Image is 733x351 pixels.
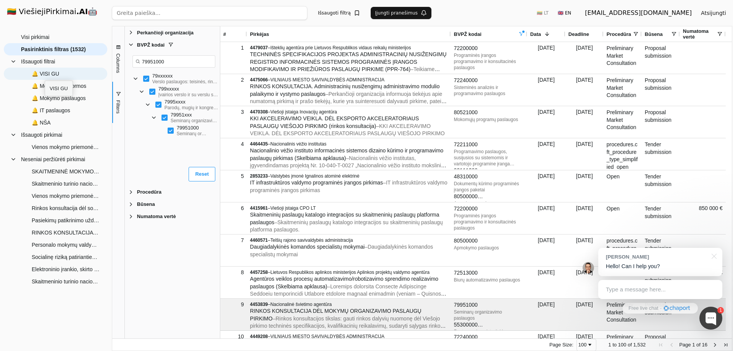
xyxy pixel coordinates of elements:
[250,31,269,37] span: Pirkėjas
[565,267,604,298] div: [DATE]
[250,301,448,307] div: –
[223,267,244,278] div: 8
[454,31,481,37] span: BVPŽ kodai
[32,166,100,177] span: SKAITMENINĖ MOKYMO(-SI) PLATFORMA (Mažos vertės skelbiama apklausa)
[250,109,268,115] span: 4470308
[642,170,680,202] div: Tender submission
[223,42,244,53] div: 1
[250,180,383,186] span: IT infrastruktūros valdymo programinės įrangos pirkimas
[223,235,244,246] div: 7
[250,238,268,243] span: 4460571
[270,141,326,147] span: Nacionalinis vėžio institutas
[171,118,218,124] div: Seminarų organizavimo paslaugos
[527,299,565,330] div: [DATE]
[565,299,604,330] div: [DATE]
[454,269,524,277] div: 72513000
[607,31,631,37] span: Procedūra
[642,202,680,234] div: Tender submission
[606,262,715,270] p: Hello! Can I help you?
[21,129,62,141] span: Išsaugoti pirkimai
[565,138,604,170] div: [DATE]
[32,117,51,128] span: 🔔 NŠA
[527,202,565,234] div: [DATE]
[313,7,365,19] button: Išsaugoti filtrą
[250,45,448,51] div: –
[568,31,589,37] span: Deadline
[618,342,626,348] span: 100
[152,79,218,85] div: Verslo paslaugos: teisinės, rinkodaros, konsultavimo, įdarbinimo, spausdinimo ir apsaugos
[250,115,419,129] span: KKI AKCELERAVIMO VEIKLA. DĖL EKSPORTO AKCELERATORIAUS PASLAUGŲ VIEŠOJO PIRKIMO (rinkos konsultacija)
[165,99,228,105] div: 7995xxxx
[583,262,594,273] img: Jonas
[137,189,161,195] span: Procedūra
[223,107,244,118] div: 3
[454,309,524,321] div: Seminarų organizavimo paslaugos
[250,270,268,275] span: 4457258
[553,7,576,19] button: 🇬🇧 EN
[565,42,604,74] div: [DATE]
[604,202,642,234] div: Open
[250,141,268,147] span: 4464435
[21,31,49,43] span: Visi pirkimai
[717,307,724,314] div: 1
[696,342,701,348] span: of
[250,77,268,82] span: 4475066
[128,72,220,137] div: Filter List
[177,125,217,131] div: 79951000
[604,235,642,266] div: procedures.cft_procedure_type_simplified_open
[250,77,448,83] div: –
[527,74,565,106] div: [DATE]
[32,68,59,79] span: 🔔 VISI GU
[32,215,100,226] span: Pasiekimų patikrinimo užduočių skaitmeninimo, koregavimo ir parengimo elektroniniam testavimui pa...
[250,212,439,225] span: Skaitmeninių paslaugų katalogo integracijos su skaitmeninių paslaugų platforma paslaugos
[628,305,658,312] span: Free live chat
[165,105,218,111] div: Parodų, mugių ir kongresų organizavimo paslaugos
[585,8,692,18] div: [EMAIL_ADDRESS][DOMAIN_NAME]
[76,7,88,16] strong: .AI
[454,213,524,231] div: Programinės įrangos programavimo ir konsultacinės paslaugos
[223,171,244,182] div: 5
[527,42,565,74] div: [DATE]
[125,26,220,223] div: Filter List 5 Filters
[565,235,604,266] div: [DATE]
[578,342,587,348] div: 100
[137,30,194,36] span: Perkančioji organizacija
[270,238,353,243] span: Telšių rajono savivaldybės administracija
[454,237,524,245] div: 80500000
[565,202,604,234] div: [DATE]
[137,42,165,48] span: BVPŽ kodai
[21,44,86,55] span: Pasirinktinis filtras (1532)
[604,42,642,74] div: Preliminary Market Consultation
[527,267,565,298] div: [DATE]
[32,251,100,263] span: Socialinę riziką patiriantiems suaugusiems asmenims pagalbos paslaugų teikimo dienos centre pirkimas
[565,170,604,202] div: [DATE]
[454,77,524,84] div: 72240000
[32,105,70,116] span: 🔔 IT paslaugos
[549,342,573,348] div: Page Size:
[250,91,447,127] span: – Perkančioji organizacija informuoja tiekėjus apie numatomą pirkimą ir prašo tiekėjų, kurie yra ...
[112,6,307,20] input: Greita paieška...
[660,305,662,312] div: ·
[32,264,100,275] span: Elektroninio įrankio, skirto lietuvių (ne gimtosios) kalbos mokėjimui ir įgytoms kompetencijoms v...
[454,167,524,175] div: 92111200
[723,342,729,348] div: Last Page
[612,342,617,348] span: to
[137,201,155,207] span: Būsena
[712,342,718,348] div: Next Page
[604,170,642,202] div: Open
[645,31,663,37] span: Būsena
[250,109,448,115] div: –
[177,131,208,137] div: Seminarų organizavimo paslaugos
[223,74,244,86] div: 2
[642,74,680,106] div: Proposal submission
[668,342,675,348] div: Previous Page
[250,244,365,250] span: Daugiadalykinės komandos specialistų mokymai
[270,270,429,275] span: Lietuvos Respublikos aplinkos ministerijos Aplinkos projektų valdymo agentūra
[32,227,100,238] span: RINKOS KONSULTACIJA DĖL MOKYMŲ ORGANIZAVIMO PASLAUGŲ PIRKIMO
[623,303,697,314] a: Free live chat·
[250,205,268,211] span: 4415961
[250,308,421,322] span: RINKOS KONSULTACIJA DĖL MOKYMŲ ORGANIZAVIMO PASLAUGŲ PIRKIMO
[250,276,438,290] span: Agentūros veiklos procesų automatizavimo/robotizavimo sprendimo realizavimo paslaugos (Skelbiama ...
[270,77,384,82] span: VILNIAUS MIESTO SAVIVALDYBĖS ADMINISTRACIJA
[680,202,726,234] div: 850 000 €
